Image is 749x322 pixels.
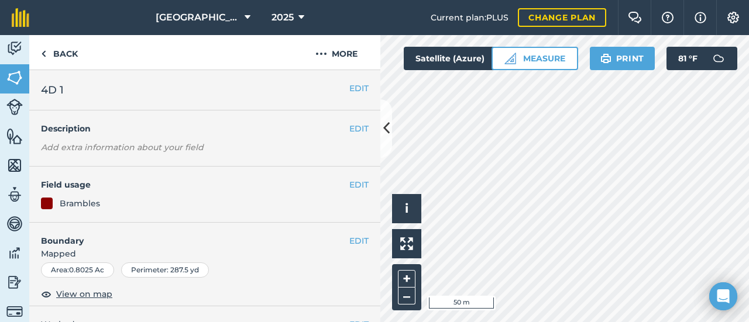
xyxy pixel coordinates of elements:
[504,53,516,64] img: Ruler icon
[678,47,698,70] span: 81 ° F
[6,99,23,115] img: svg+xml;base64,PD94bWwgdmVyc2lvbj0iMS4wIiBlbmNvZGluZz0idXRmLTgiPz4KPCEtLSBHZW5lcmF0b3I6IEFkb2JlIE...
[349,82,369,95] button: EDIT
[400,237,413,250] img: Four arrows, one pointing top left, one top right, one bottom right and the last bottom left
[315,47,327,61] img: svg+xml;base64,PHN2ZyB4bWxucz0iaHR0cDovL3d3dy53My5vcmcvMjAwMC9zdmciIHdpZHRoPSIyMCIgaGVpZ2h0PSIyNC...
[12,8,29,27] img: fieldmargin Logo
[398,270,415,288] button: +
[121,262,209,278] div: Perimeter : 287.5 yd
[29,223,349,247] h4: Boundary
[709,282,737,310] div: Open Intercom Messenger
[6,244,23,262] img: svg+xml;base64,PD94bWwgdmVyc2lvbj0iMS4wIiBlbmNvZGluZz0idXRmLTgiPz4KPCEtLSBHZW5lcmF0b3I6IEFkb2JlIE...
[518,8,606,27] a: Change plan
[6,127,23,145] img: svg+xml;base64,PHN2ZyB4bWxucz0iaHR0cDovL3d3dy53My5vcmcvMjAwMC9zdmciIHdpZHRoPSI1NiIgaGVpZ2h0PSI2MC...
[707,47,730,70] img: svg+xml;base64,PD94bWwgdmVyc2lvbj0iMS4wIiBlbmNvZGluZz0idXRmLTgiPz4KPCEtLSBHZW5lcmF0b3I6IEFkb2JlIE...
[600,51,611,65] img: svg+xml;base64,PHN2ZyB4bWxucz0iaHR0cDovL3d3dy53My5vcmcvMjAwMC9zdmciIHdpZHRoPSIxOSIgaGVpZ2h0PSIyNC...
[666,47,737,70] button: 81 °F
[293,35,380,70] button: More
[41,178,349,191] h4: Field usage
[628,12,642,23] img: Two speech bubbles overlapping with the left bubble in the forefront
[29,35,90,70] a: Back
[41,262,114,278] div: Area : 0.8025 Ac
[590,47,655,70] button: Print
[41,287,51,301] img: svg+xml;base64,PHN2ZyB4bWxucz0iaHR0cDovL3d3dy53My5vcmcvMjAwMC9zdmciIHdpZHRoPSIxOCIgaGVpZ2h0PSIyNC...
[156,11,240,25] span: [GEOGRAPHIC_DATA]
[41,142,204,153] em: Add extra information about your field
[349,122,369,135] button: EDIT
[29,247,380,260] span: Mapped
[6,273,23,291] img: svg+xml;base64,PD94bWwgdmVyc2lvbj0iMS4wIiBlbmNvZGluZz0idXRmLTgiPz4KPCEtLSBHZW5lcmF0b3I6IEFkb2JlIE...
[272,11,294,25] span: 2025
[6,40,23,57] img: svg+xml;base64,PD94bWwgdmVyc2lvbj0iMS4wIiBlbmNvZGluZz0idXRmLTgiPz4KPCEtLSBHZW5lcmF0b3I6IEFkb2JlIE...
[6,69,23,86] img: svg+xml;base64,PHN2ZyB4bWxucz0iaHR0cDovL3d3dy53My5vcmcvMjAwMC9zdmciIHdpZHRoPSI1NiIgaGVpZ2h0PSI2MC...
[41,287,112,301] button: View on map
[695,11,706,25] img: svg+xml;base64,PHN2ZyB4bWxucz0iaHR0cDovL3d3dy53My5vcmcvMjAwMC9zdmciIHdpZHRoPSIxNyIgaGVpZ2h0PSIxNy...
[392,194,421,223] button: i
[431,11,509,24] span: Current plan : PLUS
[661,12,675,23] img: A question mark icon
[6,215,23,233] img: svg+xml;base64,PD94bWwgdmVyc2lvbj0iMS4wIiBlbmNvZGluZz0idXRmLTgiPz4KPCEtLSBHZW5lcmF0b3I6IEFkb2JlIE...
[41,122,369,135] h4: Description
[6,303,23,320] img: svg+xml;base64,PD94bWwgdmVyc2lvbj0iMS4wIiBlbmNvZGluZz0idXRmLTgiPz4KPCEtLSBHZW5lcmF0b3I6IEFkb2JlIE...
[6,186,23,203] img: svg+xml;base64,PD94bWwgdmVyc2lvbj0iMS4wIiBlbmNvZGluZz0idXRmLTgiPz4KPCEtLSBHZW5lcmF0b3I6IEFkb2JlIE...
[41,82,64,98] span: 4D 1
[41,47,46,61] img: svg+xml;base64,PHN2ZyB4bWxucz0iaHR0cDovL3d3dy53My5vcmcvMjAwMC9zdmciIHdpZHRoPSI5IiBoZWlnaHQ9IjI0Ii...
[492,47,578,70] button: Measure
[405,201,408,216] span: i
[6,157,23,174] img: svg+xml;base64,PHN2ZyB4bWxucz0iaHR0cDovL3d3dy53My5vcmcvMjAwMC9zdmciIHdpZHRoPSI1NiIgaGVpZ2h0PSI2MC...
[60,197,100,210] div: Brambles
[349,178,369,191] button: EDIT
[398,288,415,304] button: –
[349,234,369,247] button: EDIT
[726,12,740,23] img: A cog icon
[404,47,516,70] button: Satellite (Azure)
[56,288,112,300] span: View on map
